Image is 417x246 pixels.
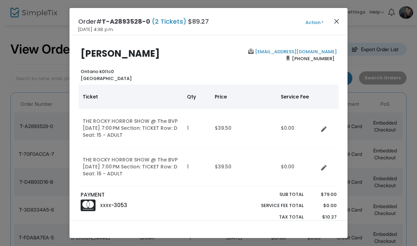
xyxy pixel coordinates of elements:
p: PAYMENT [81,191,205,199]
p: Tax Total [245,214,304,221]
b: [PERSON_NAME] [81,47,160,60]
span: T-A2893528-0 [102,17,150,26]
td: $39.50 [211,109,277,148]
td: $0.00 [277,148,318,186]
b: Ontario k0l1c0 [GEOGRAPHIC_DATA] [81,68,132,82]
h4: Order# $89.27 [78,17,209,26]
td: THE ROCKY HORROR SHOW @ The BVP [DATE] 7:00 PM Section: TICKET Row: D Seat: 16 - ADULT [79,148,183,186]
span: [DATE] 4:38 p.m. [78,26,114,33]
span: XXXX [100,203,111,208]
td: 1 [183,148,211,186]
button: Close [332,17,341,26]
p: $79.00 [310,191,336,198]
td: $0.00 [277,109,318,148]
p: $0.00 [310,202,336,209]
button: Action [294,19,335,26]
td: 1 [183,109,211,148]
p: Service Fee Total [245,202,304,209]
p: $10.27 [310,214,336,221]
span: [PHONE_NUMBER] [290,53,337,64]
p: Sub total [245,191,304,198]
td: $39.50 [211,148,277,186]
span: (2 Tickets) [150,17,188,26]
th: Service Fee [277,85,318,109]
th: Ticket [79,85,183,109]
td: THE ROCKY HORROR SHOW @ The BVP [DATE] 7:00 PM Section: TICKET Row: D Seat: 15 - ADULT [79,109,183,148]
th: Qty [183,85,211,109]
a: [EMAIL_ADDRESS][DOMAIN_NAME] [254,48,337,55]
div: Data table [79,85,338,186]
span: -3053 [111,201,127,209]
th: Price [211,85,277,109]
